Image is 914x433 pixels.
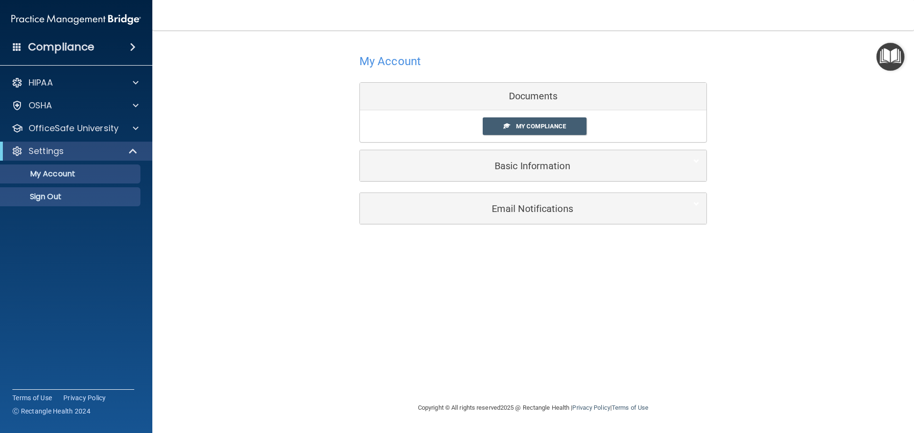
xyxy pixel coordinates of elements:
[6,192,136,202] p: Sign Out
[612,404,648,411] a: Terms of Use
[12,406,90,416] span: Ⓒ Rectangle Health 2024
[12,393,52,403] a: Terms of Use
[63,393,106,403] a: Privacy Policy
[367,161,670,171] h5: Basic Information
[11,100,139,111] a: OSHA
[11,10,141,29] img: PMB logo
[367,198,699,219] a: Email Notifications
[28,40,94,54] h4: Compliance
[29,100,52,111] p: OSHA
[367,155,699,176] a: Basic Information
[359,55,421,67] h4: My Account
[572,404,610,411] a: Privacy Policy
[6,169,136,179] p: My Account
[29,145,64,157] p: Settings
[359,393,707,423] div: Copyright © All rights reserved 2025 @ Rectangle Health | |
[866,367,903,404] iframe: Drift Widget Chat Controller
[876,43,904,71] button: Open Resource Center
[360,83,706,110] div: Documents
[11,123,139,134] a: OfficeSafe University
[516,123,566,130] span: My Compliance
[11,77,139,88] a: HIPAA
[11,145,138,157] a: Settings
[29,77,53,88] p: HIPAA
[367,203,670,214] h5: Email Notifications
[29,123,119,134] p: OfficeSafe University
